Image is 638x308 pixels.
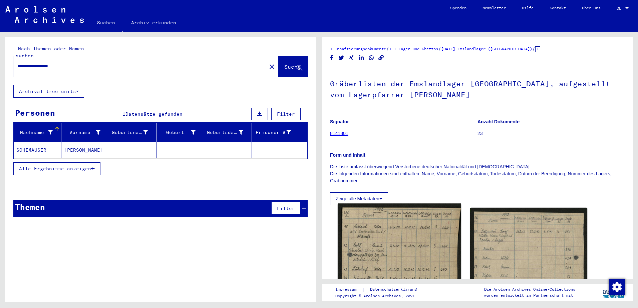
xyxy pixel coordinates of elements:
[271,108,301,120] button: Filter
[335,286,425,293] div: |
[477,119,520,124] b: Anzahl Dokumente
[15,201,45,213] div: Themen
[61,123,109,142] mat-header-cell: Vorname
[122,111,125,117] span: 1
[13,162,100,175] button: Alle Ergebnisse anzeigen
[271,202,301,215] button: Filter
[5,6,84,23] img: Arolsen_neg.svg
[386,46,389,52] span: /
[255,127,299,138] div: Prisoner #
[617,6,624,11] span: DE
[330,163,625,184] p: Die Liste umfasst überwiegend Verstorbene deutscher Nationalität und [DEMOGRAPHIC_DATA]. Die folg...
[16,46,84,59] mat-label: Nach Themen oder Namen suchen
[277,205,295,211] span: Filter
[441,46,532,51] a: [DATE] Emslandlager ([GEOGRAPHIC_DATA])
[338,54,345,62] button: Share on Twitter
[601,284,626,301] img: yv_logo.png
[255,129,291,136] div: Prisoner #
[279,56,308,77] button: Suche
[125,111,183,117] span: Datensätze gefunden
[438,46,441,52] span: /
[14,123,61,142] mat-header-cell: Nachname
[609,279,625,295] img: Zustimmung ändern
[15,107,55,119] div: Personen
[330,152,365,158] b: Form und Inhalt
[532,46,535,52] span: /
[123,15,184,31] a: Archiv erkunden
[207,129,243,136] div: Geburtsdatum
[16,127,61,138] div: Nachname
[14,142,61,158] mat-cell: SCHIMAUSER
[330,46,386,51] a: 1 Inhaftierungsdokumente
[19,166,91,172] span: Alle Ergebnisse anzeigen
[335,286,362,293] a: Impressum
[484,286,575,292] p: Die Arolsen Archives Online-Collections
[330,131,348,136] a: 8141801
[368,54,375,62] button: Share on WhatsApp
[330,119,349,124] b: Signatur
[330,68,625,109] h1: Gräberlisten der Emslandlager [GEOGRAPHIC_DATA], aufgestellt vom Lagerpfarrer [PERSON_NAME]
[252,123,307,142] mat-header-cell: Prisoner #
[64,127,109,138] div: Vorname
[268,63,276,71] mat-icon: close
[204,123,252,142] mat-header-cell: Geburtsdatum
[61,142,109,158] mat-cell: [PERSON_NAME]
[477,130,625,137] p: 23
[277,111,295,117] span: Filter
[64,129,100,136] div: Vorname
[330,192,388,205] button: Zeige alle Metadaten
[328,54,335,62] button: Share on Facebook
[265,60,279,73] button: Clear
[207,127,252,138] div: Geburtsdatum
[365,286,425,293] a: Datenschutzerklärung
[13,85,84,98] button: Archival tree units
[484,292,575,298] p: wurden entwickelt in Partnerschaft mit
[112,127,156,138] div: Geburtsname
[159,127,204,138] div: Geburt‏
[378,54,385,62] button: Copy link
[159,129,196,136] div: Geburt‏
[109,123,157,142] mat-header-cell: Geburtsname
[89,15,123,32] a: Suchen
[284,63,301,70] span: Suche
[389,46,438,51] a: 1.1 Lager und Ghettos
[358,54,365,62] button: Share on LinkedIn
[335,293,425,299] p: Copyright © Arolsen Archives, 2021
[16,129,53,136] div: Nachname
[156,123,204,142] mat-header-cell: Geburt‏
[112,129,148,136] div: Geburtsname
[348,54,355,62] button: Share on Xing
